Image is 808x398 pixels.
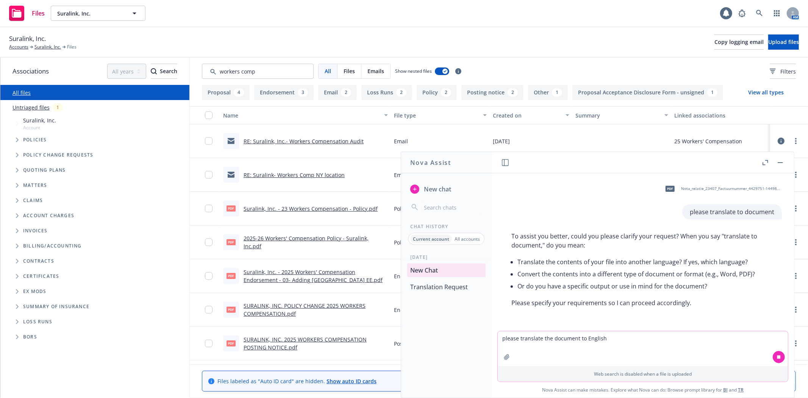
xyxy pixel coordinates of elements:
[681,186,780,191] span: Nota_relatie_23407_Factuurnummer_4429751-14498356.pdf
[227,340,236,346] span: pdf
[13,66,49,76] span: Associations
[791,136,800,146] a: more
[151,64,177,79] button: SearchSearch
[493,137,510,145] span: [DATE]
[517,256,774,268] li: Translate the contents of your file into another language? If yes, which language?
[51,6,145,21] button: Suralink, Inc.
[13,89,31,96] a: All files
[791,238,800,247] a: more
[391,106,490,124] button: File type
[23,259,54,263] span: Contracts
[791,305,800,314] a: more
[493,111,561,119] div: Created on
[205,340,213,347] input: Toggle Row Selected
[417,85,457,100] button: Policy
[502,371,783,377] p: Web search is disabled when a file is uploaded
[23,244,82,248] span: Billing/Accounting
[441,88,451,97] div: 2
[517,268,774,280] li: Convert the contents into a different type of document or format (e.g., Word, PDF)?
[205,111,213,119] input: Select all
[23,304,89,309] span: Summary of insurance
[361,85,412,100] button: Loss Runs
[34,44,61,50] a: Suralink, Inc.
[791,339,800,348] a: more
[244,171,345,179] a: RE: Suralink- Workers Comp NY location
[23,198,43,203] span: Claims
[202,64,314,79] input: Search by keyword...
[23,116,56,124] span: Suralink, Inc.
[401,254,492,260] div: [DATE]
[455,236,480,242] p: All accounts
[23,335,37,339] span: BORs
[407,280,486,294] button: Translation Request
[552,88,562,97] div: 1
[395,68,432,74] span: Show nested files
[23,153,93,157] span: Policy change requests
[6,3,48,24] a: Files
[666,186,675,191] span: pdf
[671,106,770,124] button: Linked associations
[707,88,717,97] div: 1
[410,158,451,167] h1: Nova Assist
[53,103,63,112] div: 1
[770,64,796,79] button: Filters
[461,85,524,100] button: Posting notice
[23,138,47,142] span: Policies
[32,10,45,16] span: Files
[394,137,408,145] span: Email
[572,85,723,100] button: Proposal Acceptance Disclosure Form - unsigned
[394,238,408,246] span: Policy
[298,88,308,97] div: 3
[244,268,383,284] a: Suralink, Inc. - 2025 Workers' Compensation Endorsement - 03- Adding [GEOGRAPHIC_DATA] EE.pdf
[327,378,377,385] a: Show auto ID cards
[791,271,800,280] a: more
[0,115,189,238] div: Tree Example
[367,67,384,75] span: Emails
[205,272,213,280] input: Toggle Row Selected
[394,340,430,348] span: Posting notice
[205,205,213,212] input: Toggle Row Selected
[575,111,660,119] div: Summary
[254,85,314,100] button: Endorsement
[407,263,486,277] button: New Chat
[690,207,774,216] p: please translate to document
[23,229,48,233] span: Invoices
[422,202,483,213] input: Search chats
[234,88,244,97] div: 4
[23,183,47,188] span: Matters
[227,205,236,211] span: pdf
[0,238,189,345] div: Folder Tree Example
[490,106,572,124] button: Created on
[394,171,408,179] span: Email
[223,111,380,119] div: Name
[674,137,742,145] div: 25 Workers' Compensation
[401,223,492,230] div: Chat History
[151,64,177,78] div: Search
[325,67,331,75] span: All
[344,67,355,75] span: Files
[202,85,250,100] button: Proposal
[244,235,369,250] a: 2025-26 Workers' Compensation Policy - Suralink, Inc.pdf
[341,88,351,97] div: 2
[205,306,213,313] input: Toggle Row Selected
[394,111,478,119] div: File type
[244,138,364,145] a: RE: Suralink, Inc.- Workers Compensation Audit
[768,38,799,45] span: Upload files
[394,306,428,314] span: Endorsement
[23,124,56,131] span: Account
[23,320,52,324] span: Loss Runs
[511,298,774,307] p: Please specify your requirements so I can proceed accordingly.
[220,106,391,124] button: Name
[217,377,377,385] span: Files labeled as "Auto ID card" are hidden.
[407,182,486,196] button: New chat
[791,170,800,179] a: more
[422,185,451,194] span: New chat
[227,239,236,245] span: pdf
[661,179,782,198] div: pdfNota_relatie_23407_Factuurnummer_4429751-14498356.pdf
[738,387,744,393] a: TR
[227,307,236,312] span: pdf
[508,88,518,97] div: 2
[768,34,799,50] button: Upload files
[205,171,213,179] input: Toggle Row Selected
[791,204,800,213] a: more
